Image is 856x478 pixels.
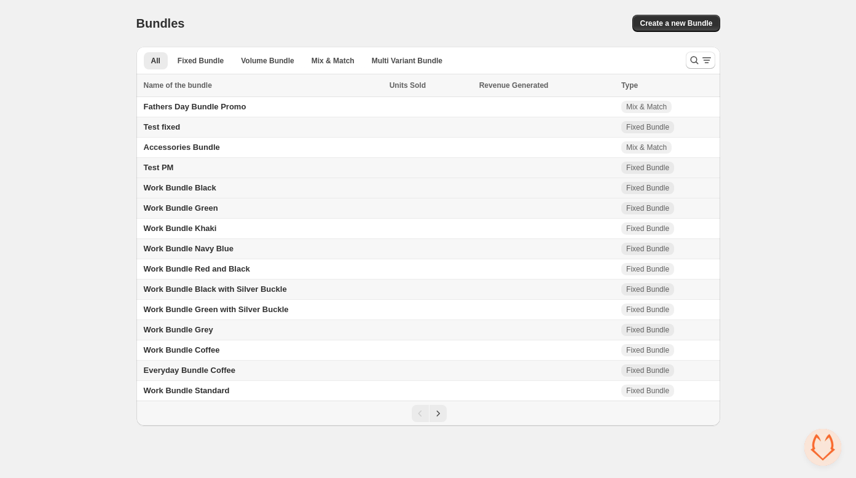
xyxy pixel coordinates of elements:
span: Fixed Bundle [626,224,669,233]
span: Fixed Bundle [626,284,669,294]
span: Work Bundle Green [144,203,218,213]
div: Type [621,79,712,92]
span: Work Bundle Black with Silver Buckle [144,284,287,294]
span: Fixed Bundle [626,325,669,335]
span: Everyday Bundle Coffee [144,366,236,375]
span: Accessories Bundle [144,143,220,152]
span: Work Bundle Red and Black [144,264,250,273]
span: Mix & Match [312,56,355,66]
span: Fixed Bundle [178,56,224,66]
button: Create a new Bundle [632,15,720,32]
span: Fixed Bundle [626,305,669,315]
span: All [151,56,160,66]
div: Name of the bundle [144,79,382,92]
span: Fixed Bundle [626,244,669,254]
h1: Bundles [136,16,185,31]
span: Work Bundle Navy Blue [144,244,234,253]
span: Test PM [144,163,174,172]
span: Fixed Bundle [626,366,669,375]
span: Fixed Bundle [626,163,669,173]
span: Work Bundle Coffee [144,345,220,355]
span: Multi Variant Bundle [372,56,442,66]
span: Fixed Bundle [626,203,669,213]
nav: Pagination [136,401,720,426]
div: Open chat [804,429,841,466]
span: Volume Bundle [241,56,294,66]
span: Fathers Day Bundle Promo [144,102,246,111]
span: Fixed Bundle [626,183,669,193]
button: Search and filter results [686,52,715,69]
span: Work Bundle Khaki [144,224,217,233]
button: Units Sold [390,79,438,92]
button: Revenue Generated [479,79,561,92]
span: Revenue Generated [479,79,549,92]
span: Work Bundle Standard [144,386,230,395]
span: Fixed Bundle [626,264,669,274]
span: Test fixed [144,122,181,131]
span: Fixed Bundle [626,122,669,132]
span: Units Sold [390,79,426,92]
span: Create a new Bundle [640,18,712,28]
span: Fixed Bundle [626,386,669,396]
span: Work Bundle Green with Silver Buckle [144,305,289,314]
span: Mix & Match [626,102,667,112]
button: Next [430,405,447,422]
span: Mix & Match [626,143,667,152]
span: Work Bundle Black [144,183,216,192]
span: Work Bundle Grey [144,325,213,334]
span: Fixed Bundle [626,345,669,355]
